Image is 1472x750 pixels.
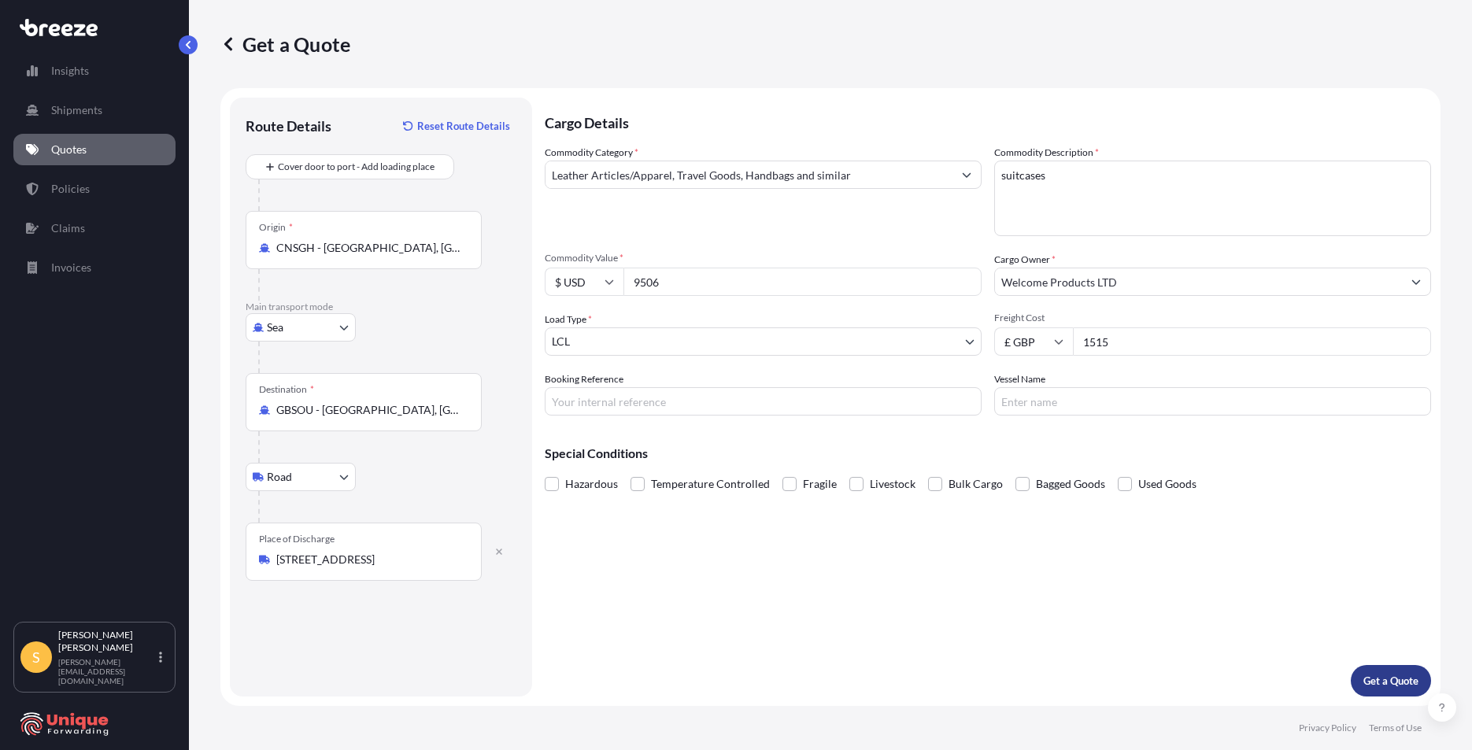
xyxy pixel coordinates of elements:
p: Insights [51,63,89,79]
a: Invoices [13,252,176,283]
button: LCL [545,327,982,356]
p: Shipments [51,102,102,118]
p: Get a Quote [220,31,350,57]
span: LCL [552,334,570,349]
a: Policies [13,173,176,205]
button: Select transport [246,463,356,491]
span: S [32,649,40,665]
a: Quotes [13,134,176,165]
a: Claims [13,212,176,244]
input: Place of Discharge [276,552,462,567]
input: Select a commodity type [546,161,952,189]
span: Bagged Goods [1036,472,1105,496]
span: Temperature Controlled [651,472,770,496]
p: Main transport mode [246,301,516,313]
span: Livestock [870,472,915,496]
a: Insights [13,55,176,87]
p: Policies [51,181,90,197]
label: Commodity Category [545,145,638,161]
a: Shipments [13,94,176,126]
p: [PERSON_NAME] [PERSON_NAME] [58,629,156,654]
span: Used Goods [1138,472,1196,496]
a: Privacy Policy [1299,722,1356,734]
button: Select transport [246,313,356,342]
button: Cover door to port - Add loading place [246,154,454,179]
label: Commodity Description [994,145,1099,161]
div: Place of Discharge [259,533,335,545]
span: Freight Cost [994,312,1431,324]
span: Bulk Cargo [949,472,1003,496]
label: Vessel Name [994,371,1045,387]
span: Cover door to port - Add loading place [278,159,435,175]
input: Enter amount [1073,327,1431,356]
p: Claims [51,220,85,236]
span: Hazardous [565,472,618,496]
p: [PERSON_NAME][EMAIL_ADDRESS][DOMAIN_NAME] [58,657,156,685]
p: Cargo Details [545,98,1431,145]
button: Reset Route Details [395,113,516,139]
p: Get a Quote [1363,673,1418,689]
div: Destination [259,383,314,396]
label: Booking Reference [545,371,623,387]
p: Special Conditions [545,447,1431,460]
input: Full name [995,268,1402,296]
button: Get a Quote [1351,665,1431,696]
label: Cargo Owner [994,252,1056,268]
input: Your internal reference [545,387,982,416]
input: Destination [276,402,462,418]
span: Road [267,469,292,485]
span: Load Type [545,312,592,327]
input: Origin [276,240,462,256]
div: Origin [259,221,293,234]
p: Route Details [246,116,331,135]
input: Enter name [994,387,1431,416]
input: Type amount [623,268,982,296]
button: Show suggestions [1402,268,1430,296]
p: Invoices [51,260,91,275]
img: organization-logo [20,711,110,737]
p: Reset Route Details [417,118,510,134]
span: Commodity Value [545,252,982,264]
button: Show suggestions [952,161,981,189]
p: Quotes [51,142,87,157]
a: Terms of Use [1369,722,1422,734]
span: Fragile [803,472,837,496]
span: Sea [267,320,283,335]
